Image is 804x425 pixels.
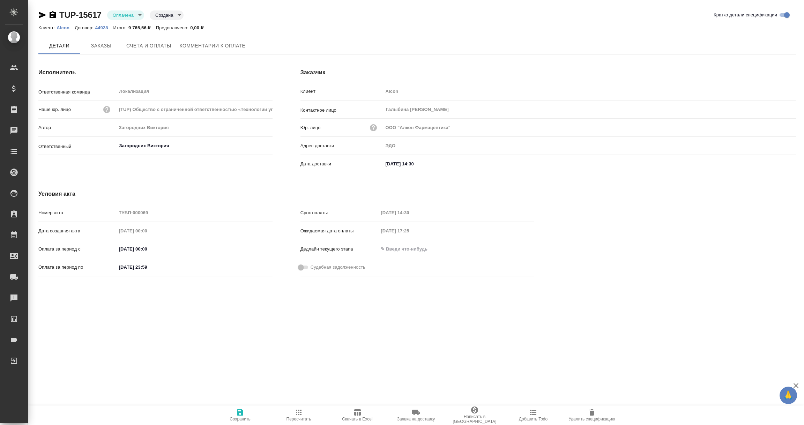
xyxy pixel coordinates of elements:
p: Адрес доставки [300,142,383,149]
input: ✎ Введи что-нибудь [383,159,444,169]
input: Пустое поле [383,86,796,96]
p: Наше юр. лицо [38,106,71,113]
input: Пустое поле [383,141,796,151]
span: Кратко детали спецификации [714,12,777,18]
input: Пустое поле [378,226,439,236]
button: Скопировать ссылку для ЯМессенджера [38,11,47,19]
a: Alcon [57,24,75,30]
p: Дата доставки [300,161,383,167]
input: Пустое поле [117,122,273,133]
button: Создана [153,12,175,18]
p: 0,00 ₽ [190,25,209,30]
input: Пустое поле [117,208,273,218]
span: Комментарии к оплате [180,42,246,50]
input: Пустое поле [383,122,796,133]
span: Детали [43,42,76,50]
a: 44928 [95,24,113,30]
p: Номер акта [38,209,117,216]
span: Заказы [84,42,118,50]
span: 🙏 [782,388,794,403]
span: Счета и оплаты [126,42,171,50]
p: Клиент [300,88,383,95]
input: Пустое поле [378,208,439,218]
p: Контактное лицо [300,107,383,114]
button: 🙏 [780,387,797,404]
p: Договор: [75,25,95,30]
p: Срок оплаты [300,209,379,216]
button: Скопировать ссылку [49,11,57,19]
input: Пустое поле [117,226,178,236]
div: Оплачена [107,10,144,20]
p: Клиент: [38,25,57,30]
p: Оплата за период по [38,264,117,271]
p: Alcon [57,25,75,30]
input: Пустое поле [117,104,273,114]
h4: Исполнитель [38,68,273,77]
p: 9 765,56 ₽ [128,25,156,30]
p: Ответственная команда [38,89,117,96]
span: Судебная задолженность [311,264,365,271]
a: TUP-15617 [59,10,102,20]
button: Open [269,145,270,147]
p: Дата создания акта [38,228,117,234]
h4: Заказчик [300,68,796,77]
p: Ожидаемая дата оплаты [300,228,379,234]
p: 44928 [95,25,113,30]
input: ✎ Введи что-нибудь [117,262,178,272]
div: Оплачена [150,10,184,20]
p: Дедлайн текущего этапа [300,246,379,253]
h4: Условия акта [38,190,534,198]
input: ✎ Введи что-нибудь [117,244,178,254]
input: ✎ Введи что-нибудь [378,244,439,254]
p: Юр. лицо [300,124,321,131]
p: Автор [38,124,117,131]
p: Оплата за период с [38,246,117,253]
button: Оплачена [111,12,136,18]
p: Предоплачено: [156,25,191,30]
p: Ответственный [38,143,117,150]
p: Итого: [113,25,128,30]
